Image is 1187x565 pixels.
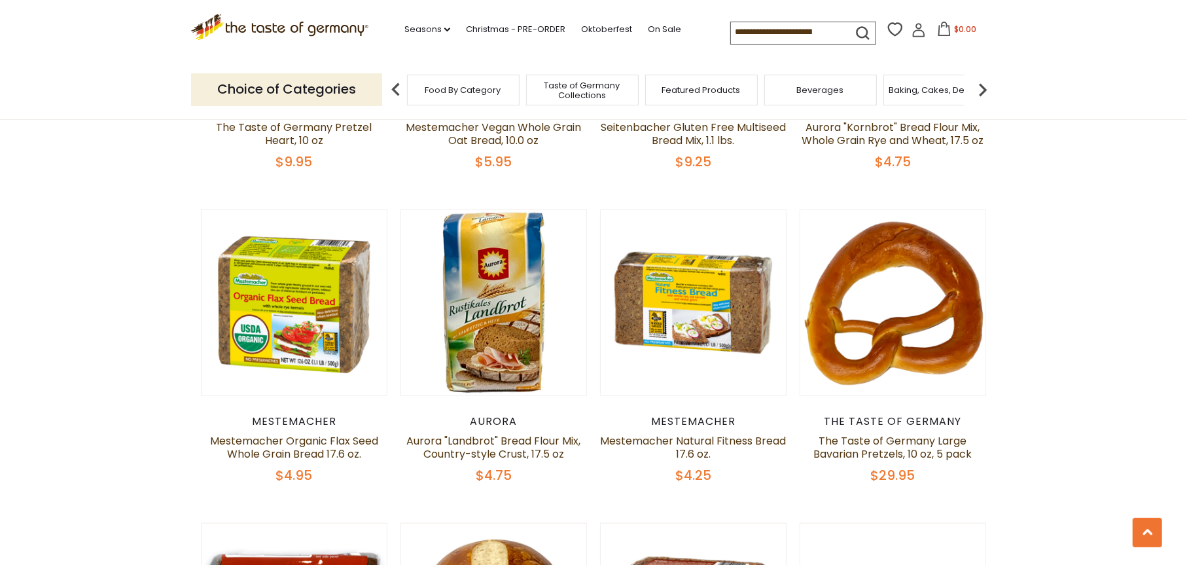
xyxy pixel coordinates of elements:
[216,120,372,148] a: The Taste of Germany Pretzel Heart, 10 oz
[530,81,635,100] a: Taste of Germany Collections
[601,120,786,148] a: Seitenbacher Gluten Free Multiseed Bread Mix, 1.1 lbs.
[466,22,565,37] a: Christmas - PRE-ORDER
[814,433,972,462] a: The Taste of Germany Large Bavarian Pretzels, 10 oz, 5 pack
[401,210,586,395] img: Aurora "Landbrot" Bread Flour Mix, Country-style Crust, 17.5 oz
[475,153,512,171] span: $5.95
[201,415,387,428] div: Mestemacher
[581,22,632,37] a: Oktoberfest
[675,466,711,484] span: $4.25
[601,433,787,462] a: Mestemacher Natural Fitness Bread 17.6 oz.
[600,415,787,428] div: Mestemacher
[601,210,786,395] img: Mestemacher Natural Fitness Bread 17.6 oz.
[889,85,990,95] a: Baking, Cakes, Desserts
[476,466,512,484] span: $4.75
[954,24,976,35] span: $0.00
[970,77,996,103] img: next arrow
[662,85,741,95] a: Featured Products
[648,22,681,37] a: On Sale
[191,73,382,105] p: Choice of Categories
[202,210,387,395] img: Mestemacher Organic Flax Seed Whole Grain Bread 17.6 oz.
[800,415,986,428] div: The Taste of Germany
[383,77,409,103] img: previous arrow
[802,120,984,148] a: Aurora "Kornbrot" Bread Flour Mix, Whole Grain Rye and Wheat, 17.5 oz
[275,466,312,484] span: $4.95
[675,153,711,171] span: $9.25
[406,120,581,148] a: Mestemacher Vegan Whole Grain Oat Bread, 10.0 oz
[797,85,844,95] a: Beverages
[871,466,915,484] span: $29.95
[800,210,985,395] img: The Taste of Germany Large Bavarian Pretzels, 10 oz, 5 pack
[875,153,911,171] span: $4.75
[400,415,587,428] div: Aurora
[404,22,450,37] a: Seasons
[275,153,312,171] span: $9.95
[210,433,378,462] a: Mestemacher Organic Flax Seed Whole Grain Bread 17.6 oz.
[406,433,580,462] a: Aurora "Landbrot" Bread Flour Mix, Country-style Crust, 17.5 oz
[425,85,501,95] a: Food By Category
[929,22,984,41] button: $0.00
